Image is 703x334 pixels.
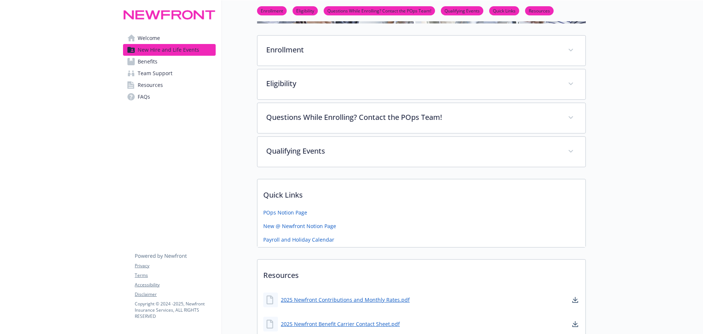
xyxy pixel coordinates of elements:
a: Quick Links [489,7,519,14]
a: Benefits [123,56,216,67]
a: Resources [525,7,554,14]
a: New Hire and Life Events [123,44,216,56]
a: POps Notion Page [263,209,307,216]
a: Questions While Enrolling? Contact the POps Team! [324,7,435,14]
a: Team Support [123,67,216,79]
span: Resources [138,79,163,91]
a: FAQs [123,91,216,103]
a: download document [571,296,580,304]
a: Qualifying Events [441,7,483,14]
a: Privacy [135,263,215,269]
a: Disclaimer [135,291,215,298]
p: Questions While Enrolling? Contact the POps Team! [266,112,559,123]
p: Quick Links [257,179,585,206]
a: download document [571,320,580,329]
span: New Hire and Life Events [138,44,199,56]
span: Team Support [138,67,172,79]
p: Eligibility [266,78,559,89]
div: Qualifying Events [257,137,585,167]
a: Eligibility [293,7,318,14]
a: New @ Newfront Notion Page [263,222,336,230]
a: Enrollment [257,7,287,14]
a: Resources [123,79,216,91]
a: Welcome [123,32,216,44]
a: Terms [135,272,215,279]
p: Enrollment [266,44,559,55]
span: Welcome [138,32,160,44]
p: Resources [257,260,585,287]
span: Benefits [138,56,157,67]
a: Payroll and Holiday Calendar [263,236,334,243]
a: Accessibility [135,282,215,288]
div: Questions While Enrolling? Contact the POps Team! [257,103,585,133]
div: Enrollment [257,36,585,66]
div: Eligibility [257,69,585,99]
a: 2025 Newfront Benefit Carrier Contact Sheet.pdf [281,320,400,328]
a: 2025 Newfront Contributions and Monthly Rates.pdf [281,296,410,304]
span: FAQs [138,91,150,103]
p: Qualifying Events [266,146,559,157]
p: Copyright © 2024 - 2025 , Newfront Insurance Services, ALL RIGHTS RESERVED [135,301,215,319]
